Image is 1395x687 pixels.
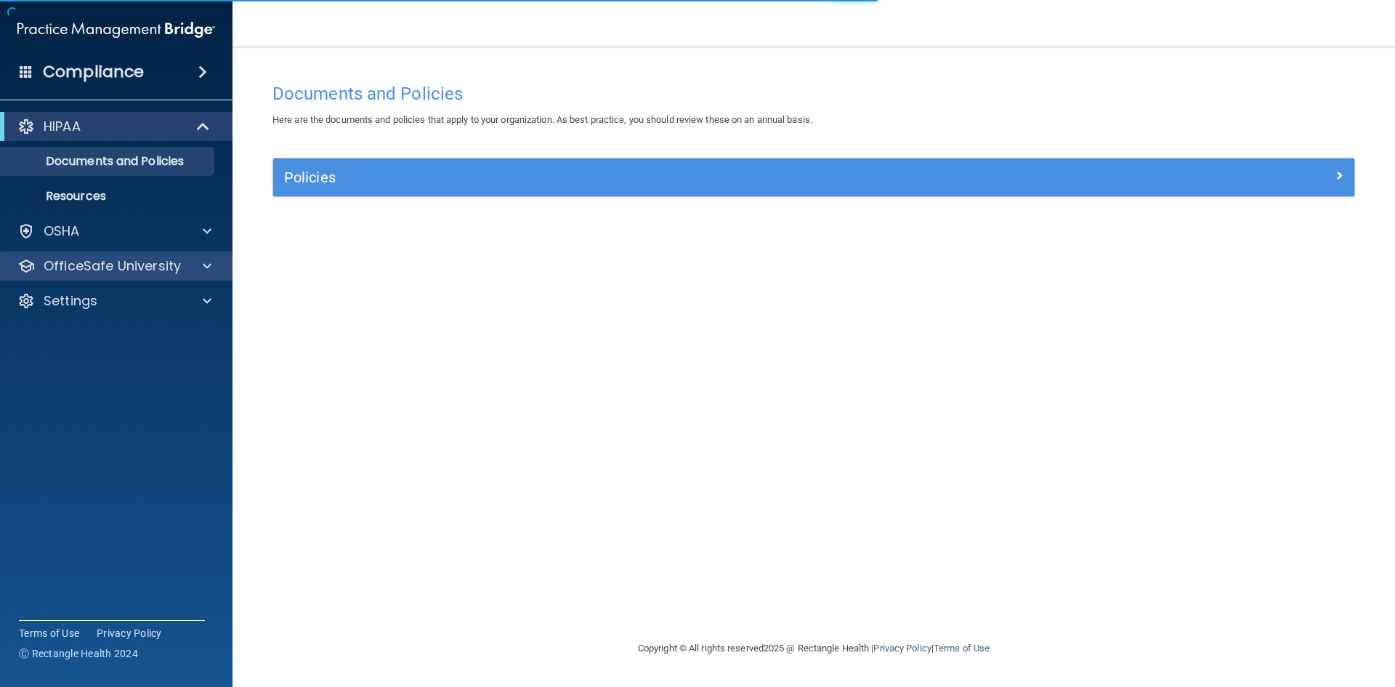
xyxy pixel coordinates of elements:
[17,292,211,310] a: Settings
[284,166,1343,189] a: Policies
[934,643,990,654] a: Terms of Use
[272,84,1355,103] h4: Documents and Policies
[9,154,208,169] p: Documents and Policies
[272,114,812,125] span: Here are the documents and policies that apply to your organization. As best practice, you should...
[44,118,81,135] p: HIPAA
[549,625,1079,672] div: Copyright © All rights reserved 2025 @ Rectangle Health | |
[44,292,97,310] p: Settings
[17,257,211,275] a: OfficeSafe University
[19,646,138,661] span: Ⓒ Rectangle Health 2024
[284,169,1073,185] h5: Policies
[43,62,144,82] h4: Compliance
[44,257,181,275] p: OfficeSafe University
[9,189,208,204] p: Resources
[44,222,80,240] p: OSHA
[97,626,162,640] a: Privacy Policy
[17,118,211,135] a: HIPAA
[17,15,215,44] img: PMB logo
[17,222,211,240] a: OSHA
[873,643,931,654] a: Privacy Policy
[19,626,79,640] a: Terms of Use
